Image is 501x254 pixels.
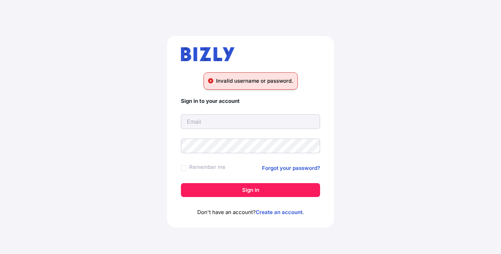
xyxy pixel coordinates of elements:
[204,72,298,90] div: Invalid username or password.
[189,163,225,171] label: Remember me
[262,164,320,172] a: Forgot your password?
[181,114,320,129] input: Email
[181,183,320,197] button: Sign in
[256,209,302,215] a: Create an account
[181,47,234,61] img: bizly_logo.svg
[181,208,320,216] p: Don't have an account? .
[181,98,320,105] h4: Sign in to your account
